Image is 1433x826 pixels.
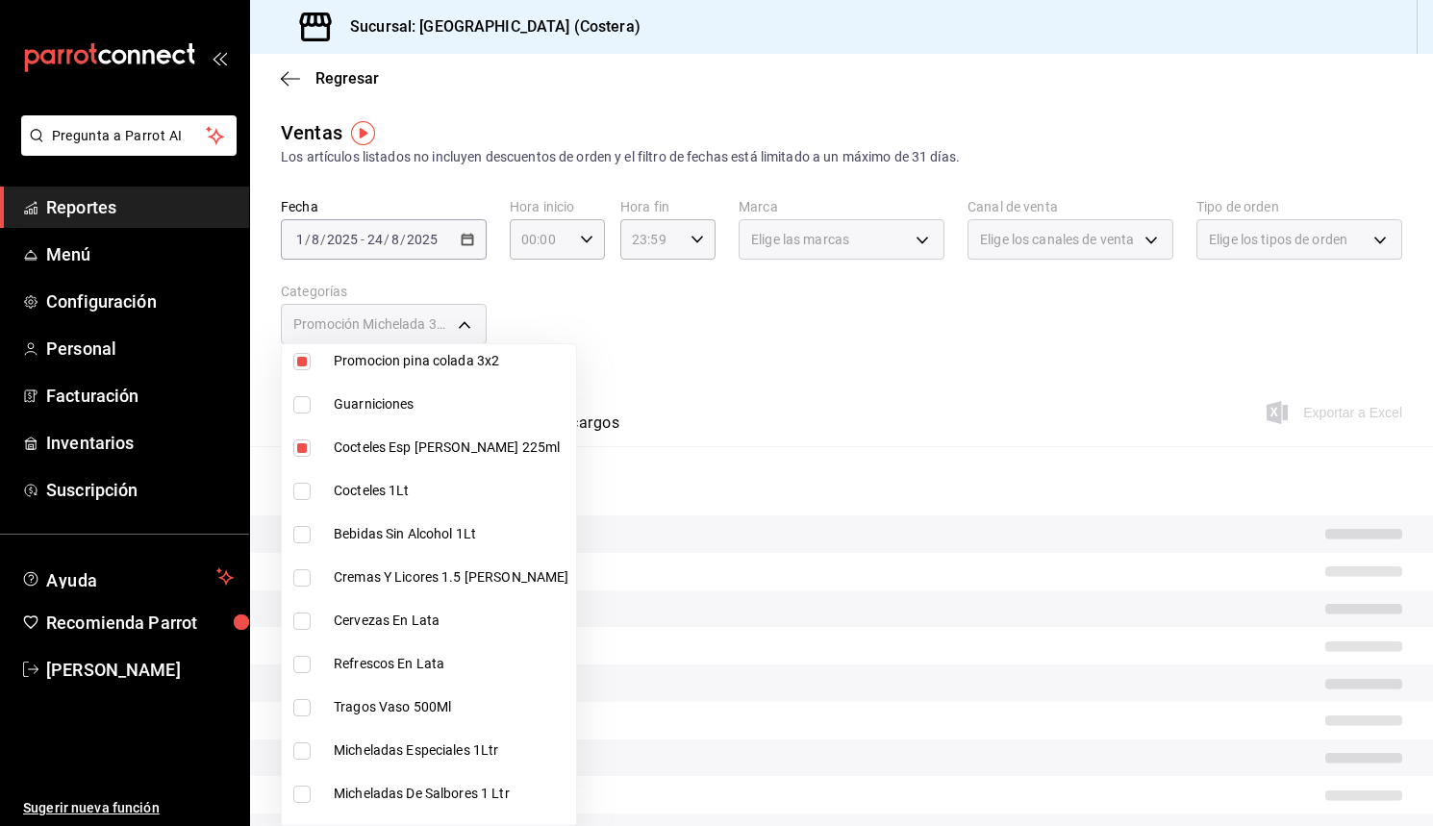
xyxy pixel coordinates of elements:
[334,394,568,414] span: Guarniciones
[334,351,568,371] span: Promocion pina colada 3x2
[334,524,568,544] span: Bebidas Sin Alcohol 1Lt
[351,121,375,145] img: Tooltip marker
[334,438,568,458] span: Cocteles Esp [PERSON_NAME] 225ml
[334,740,568,761] span: Micheladas Especiales 1Ltr
[334,784,568,804] span: Micheladas De Salbores 1 Ltr
[334,481,568,501] span: Cocteles 1Lt
[334,611,568,631] span: Cervezas En Lata
[334,567,568,588] span: Cremas Y Licores 1.5 [PERSON_NAME]
[334,654,568,674] span: Refrescos En Lata
[334,697,568,717] span: Tragos Vaso 500Ml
